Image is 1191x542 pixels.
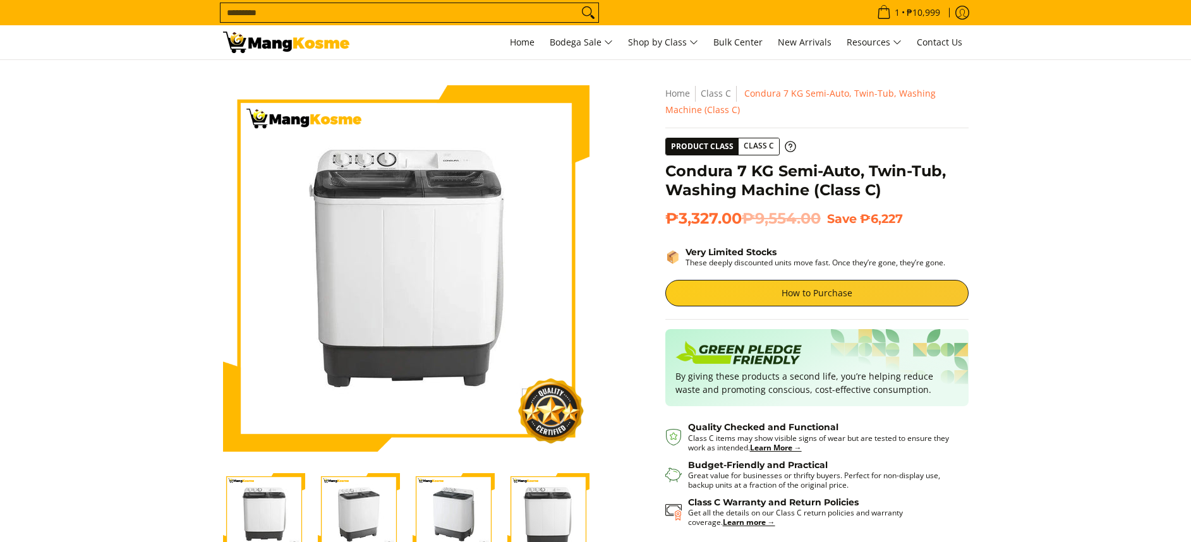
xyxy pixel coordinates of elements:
p: Class C items may show visible signs of wear but are tested to ensure they work as intended. [688,433,956,452]
a: Home [665,87,690,99]
a: New Arrivals [771,25,838,59]
del: ₱9,554.00 [742,209,821,228]
a: How to Purchase [665,280,969,306]
a: Bulk Center [707,25,769,59]
span: Home [510,36,535,48]
a: Home [504,25,541,59]
button: Search [578,3,598,22]
p: Great value for businesses or thrifty buyers. Perfect for non-display use, backup units at a frac... [688,471,956,490]
span: Resources [847,35,902,51]
span: Contact Us [917,36,962,48]
strong: Very Limited Stocks [686,246,777,258]
span: Class C [739,138,779,154]
span: ₱6,227 [860,211,903,226]
img: FAST-SELLING: Condura 7KG Semi-Automatic Twin-Tub Washing Machine (Class C) l Mang Kosme [223,32,349,53]
a: Learn More → [750,442,802,453]
a: Class C [701,87,731,99]
a: Contact Us [910,25,969,59]
img: condura-semi-automatic-7-kilos-twin-tub-washing-machine-front-view-mang-kosme [223,85,589,452]
a: Bodega Sale [543,25,619,59]
a: Shop by Class [622,25,704,59]
span: 1 [893,8,902,17]
h1: Condura 7 KG Semi-Auto, Twin-Tub, Washing Machine (Class C) [665,162,969,200]
span: Condura 7 KG Semi-Auto, Twin-Tub, Washing Machine (Class C) [665,87,936,116]
p: By giving these products a second life, you’re helping reduce waste and promoting conscious, cost... [675,370,958,396]
a: Product Class Class C [665,138,796,155]
nav: Main Menu [362,25,969,59]
span: Bodega Sale [550,35,613,51]
strong: Class C Warranty and Return Policies [688,497,859,508]
span: Save [827,211,857,226]
p: These deeply discounted units move fast. Once they’re gone, they’re gone. [686,258,945,267]
span: Bulk Center [713,36,763,48]
span: New Arrivals [778,36,831,48]
span: Shop by Class [628,35,698,51]
span: ₱3,327.00 [665,209,821,228]
strong: Quality Checked and Functional [688,421,838,433]
a: Learn more → [723,517,775,527]
span: ₱10,999 [905,8,942,17]
img: Badge sustainability green pledge friendly [675,339,802,370]
a: Resources [840,25,908,59]
p: Get all the details on our Class C return policies and warranty coverage. [688,508,956,527]
span: • [873,6,944,20]
span: Product Class [666,138,739,155]
strong: Budget-Friendly and Practical [688,459,828,471]
nav: Breadcrumbs [665,85,969,118]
